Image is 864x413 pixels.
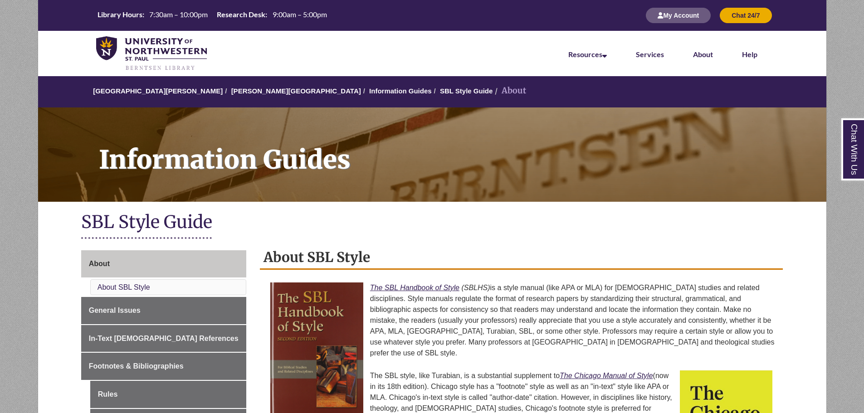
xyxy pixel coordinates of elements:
span: 7:30am – 10:00pm [149,10,208,19]
a: Hours Today [94,10,331,22]
th: Research Desk: [213,10,268,19]
span: General Issues [89,306,141,314]
table: Hours Today [94,10,331,21]
a: The Chicago Manual of Style [560,372,653,379]
a: Chat 24/7 [720,11,771,19]
a: General Issues [81,297,246,324]
a: The SBL Handbook of Style [370,284,459,292]
a: Information Guides [38,107,826,202]
a: My Account [646,11,711,19]
span: In-Text [DEMOGRAPHIC_DATA] References [89,335,239,342]
a: Footnotes & Bibliographies [81,353,246,380]
a: SBL Style Guide [440,87,493,95]
span: About [89,260,110,267]
h2: About SBL Style [260,246,783,270]
a: Rules [90,381,246,408]
a: About [693,50,713,58]
h1: Information Guides [89,107,826,190]
a: [PERSON_NAME][GEOGRAPHIC_DATA] [231,87,361,95]
span: Footnotes & Bibliographies [89,362,184,370]
a: Help [742,50,757,58]
a: In-Text [DEMOGRAPHIC_DATA] References [81,325,246,352]
th: Library Hours: [94,10,146,19]
span: 9:00am – 5:00pm [273,10,327,19]
a: Information Guides [369,87,432,95]
button: Chat 24/7 [720,8,771,23]
a: [GEOGRAPHIC_DATA][PERSON_NAME] [93,87,223,95]
h1: SBL Style Guide [81,211,783,235]
a: Resources [568,50,607,58]
img: UNWSP Library Logo [96,36,207,72]
a: About SBL Style [98,283,150,291]
a: Services [636,50,664,58]
a: About [81,250,246,277]
li: About [493,84,526,97]
em: (SBLHS) [461,284,490,292]
p: is a style manual (like APA or MLA) for [DEMOGRAPHIC_DATA] studies and related disciplines. Style... [264,279,779,362]
button: My Account [646,8,711,23]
